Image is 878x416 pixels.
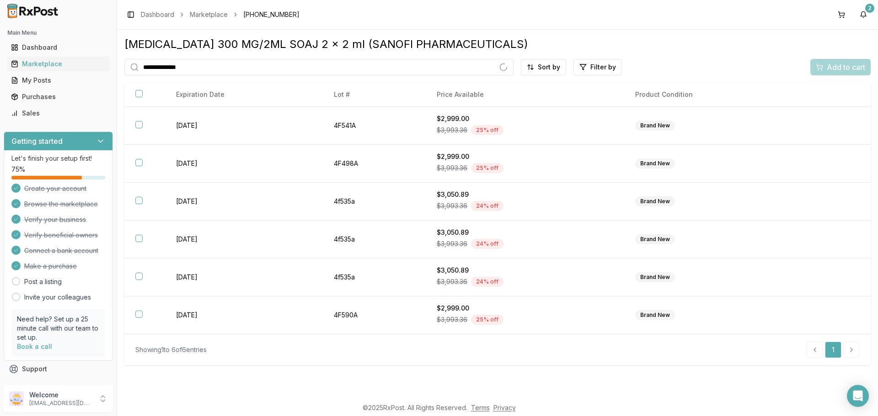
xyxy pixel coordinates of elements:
[7,89,109,105] a: Purchases
[243,10,300,19] span: [PHONE_NUMBER]
[538,63,560,72] span: Sort by
[4,40,113,55] button: Dashboard
[29,390,93,400] p: Welcome
[847,385,869,407] div: Open Intercom Messenger
[323,221,426,258] td: 4f535a
[323,83,426,107] th: Lot #
[437,114,613,123] div: $2,999.00
[4,106,113,121] button: Sales
[437,163,467,173] span: $3,993.36
[124,37,871,52] div: [MEDICAL_DATA] 300 MG/2ML SOAJ 2 x 2 ml (SANOFI PHARMACEUTICALS)
[437,315,467,324] span: $3,993.36
[437,266,613,275] div: $3,050.89
[11,165,25,174] span: 75 %
[11,154,105,163] p: Let's finish your setup first!
[24,200,98,209] span: Browse the marketplace
[437,152,613,161] div: $2,999.00
[471,277,503,287] div: 24 % off
[11,76,106,85] div: My Posts
[437,228,613,237] div: $3,050.89
[635,121,675,131] div: Brand New
[4,57,113,71] button: Marketplace
[135,345,207,354] div: Showing 1 to 6 of 6 entries
[165,183,322,221] td: [DATE]
[7,39,109,56] a: Dashboard
[22,381,53,390] span: Feedback
[11,43,106,52] div: Dashboard
[590,63,616,72] span: Filter by
[471,163,503,173] div: 25 % off
[165,296,322,334] td: [DATE]
[437,126,467,135] span: $3,993.36
[807,342,860,358] nav: pagination
[437,304,613,313] div: $2,999.00
[141,10,174,19] a: Dashboard
[323,107,426,145] td: 4F541A
[24,293,91,302] a: Invite your colleagues
[24,246,98,255] span: Connect a bank account
[323,258,426,296] td: 4f535a
[17,342,52,350] a: Book a call
[856,7,871,22] button: 2
[471,125,503,135] div: 25 % off
[24,231,98,240] span: Verify beneficial owners
[437,277,467,286] span: $3,993.36
[493,404,516,411] a: Privacy
[11,59,106,68] div: Marketplace
[24,277,62,286] a: Post a listing
[323,145,426,183] td: 4F498A
[11,109,106,118] div: Sales
[635,158,675,169] div: Brand New
[573,59,622,75] button: Filter by
[624,83,802,107] th: Product Condition
[165,258,322,296] td: [DATE]
[165,221,322,258] td: [DATE]
[24,215,86,224] span: Verify your business
[141,10,300,19] nav: breadcrumb
[29,400,93,407] p: [EMAIL_ADDRESS][DOMAIN_NAME]
[165,107,322,145] td: [DATE]
[4,361,113,377] button: Support
[323,296,426,334] td: 4F590A
[323,183,426,221] td: 4f535a
[437,190,613,199] div: $3,050.89
[437,201,467,211] span: $3,993.36
[165,145,322,183] td: [DATE]
[521,59,566,75] button: Sort by
[190,10,228,19] a: Marketplace
[7,105,109,121] a: Sales
[4,90,113,104] button: Purchases
[24,184,86,193] span: Create your account
[471,315,503,325] div: 25 % off
[165,83,322,107] th: Expiration Date
[635,196,675,206] div: Brand New
[825,342,841,358] a: 1
[635,234,675,244] div: Brand New
[11,136,63,147] h3: Getting started
[11,92,106,101] div: Purchases
[9,391,24,406] img: User avatar
[426,83,624,107] th: Price Available
[471,239,503,249] div: 24 % off
[4,377,113,394] button: Feedback
[24,262,77,271] span: Make a purchase
[865,4,874,13] div: 2
[7,72,109,89] a: My Posts
[4,73,113,88] button: My Posts
[4,4,62,18] img: RxPost Logo
[437,239,467,248] span: $3,993.36
[635,272,675,282] div: Brand New
[17,315,100,342] p: Need help? Set up a 25 minute call with our team to set up.
[7,29,109,37] h2: Main Menu
[471,201,503,211] div: 24 % off
[471,404,490,411] a: Terms
[7,56,109,72] a: Marketplace
[635,310,675,320] div: Brand New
